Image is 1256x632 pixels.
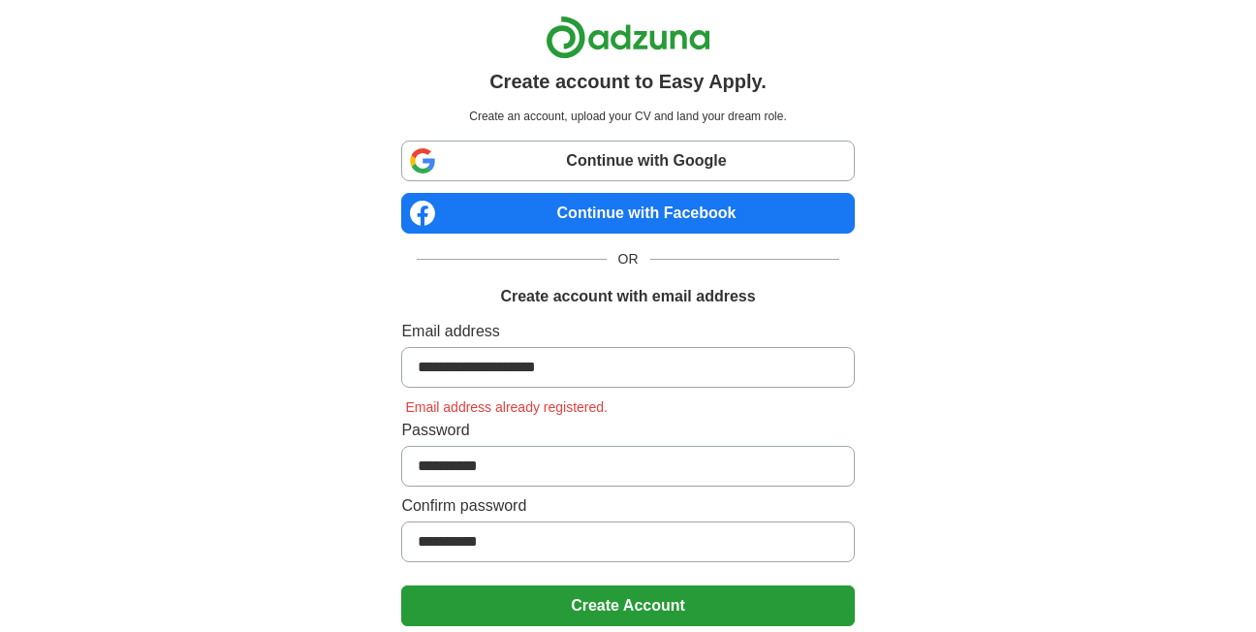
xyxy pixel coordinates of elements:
h1: Create account to Easy Apply. [489,67,767,96]
p: Create an account, upload your CV and land your dream role. [405,108,850,125]
a: Continue with Google [401,141,854,181]
h1: Create account with email address [500,285,755,308]
span: Email address already registered. [401,399,612,415]
label: Confirm password [401,494,854,518]
label: Email address [401,320,854,343]
span: OR [607,249,650,269]
label: Password [401,419,854,442]
a: Continue with Facebook [401,193,854,234]
img: Adzuna logo [546,16,710,59]
button: Create Account [401,585,854,626]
